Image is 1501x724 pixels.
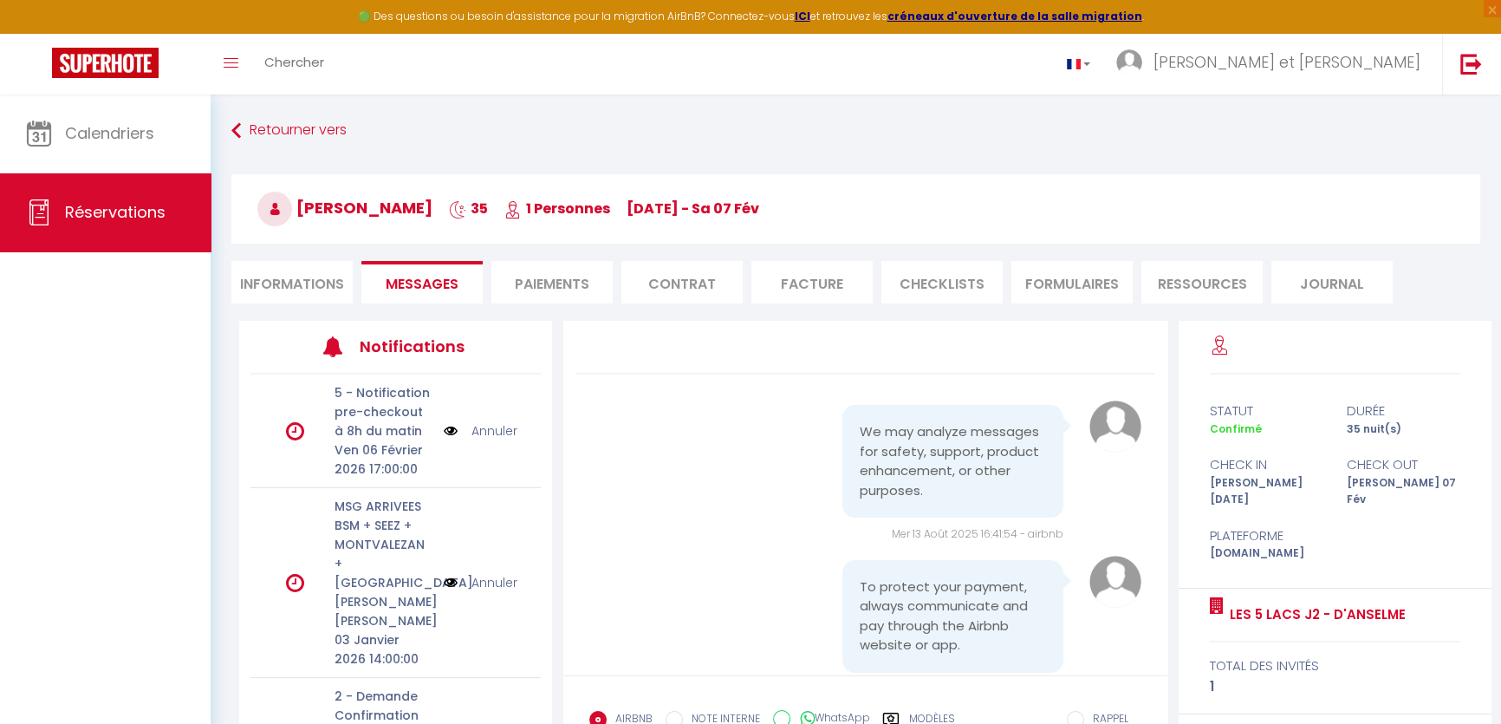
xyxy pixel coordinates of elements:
span: Mer 13 Août 2025 16:41:54 - airbnb [892,526,1063,541]
div: total des invités [1210,656,1460,676]
span: Calendriers [65,122,154,144]
li: Facture [751,261,873,303]
span: Réservations [65,201,166,223]
p: 5 - Notification pre-checkout à 8h du matin [335,383,432,440]
a: ... [PERSON_NAME] et [PERSON_NAME] [1103,34,1442,95]
p: MSG ARRIVEES BSM + SEEZ + MONTVALEZAN + [GEOGRAPHIC_DATA][PERSON_NAME] [335,497,432,611]
div: [PERSON_NAME] [DATE] [1199,475,1335,508]
div: check out [1335,454,1472,475]
img: NO IMAGE [444,421,458,440]
span: 1 Personnes [504,199,610,219]
a: créneaux d'ouverture de la salle migration [887,9,1142,23]
a: Chercher [251,34,337,95]
div: 1 [1210,676,1460,697]
p: [PERSON_NAME] 03 Janvier 2026 14:00:00 [335,611,432,669]
div: durée [1335,401,1472,421]
li: Informations [231,261,353,303]
a: Annuler [471,573,517,592]
a: ICI [795,9,810,23]
span: [DATE] - sa 07 Fév [627,199,759,219]
a: Annuler [471,421,517,440]
h3: Notifications [360,327,481,366]
div: Plateforme [1199,525,1335,546]
pre: To protect your payment, always communicate and pay through the Airbnb website or app. [860,577,1046,656]
p: Ven 06 Février 2026 17:00:00 [335,440,432,479]
img: NO IMAGE [444,573,458,592]
div: statut [1199,401,1335,421]
img: logout [1460,53,1482,75]
li: Journal [1271,261,1393,303]
li: Contrat [621,261,743,303]
span: 35 [449,199,488,219]
li: CHECKLISTS [881,261,1003,303]
div: [PERSON_NAME] 07 Fév [1335,475,1472,508]
span: [PERSON_NAME] [257,197,432,219]
span: Messages [386,274,458,294]
div: check in [1199,454,1335,475]
img: avatar.png [1089,556,1141,608]
li: Ressources [1141,261,1263,303]
a: Retourner vers [231,115,1480,147]
img: Super Booking [52,48,159,78]
li: Paiements [491,261,613,303]
img: avatar.png [1089,401,1141,453]
pre: We may analyze messages for safety, support, product enhancement, or other purposes. [860,422,1046,500]
span: [PERSON_NAME] et [PERSON_NAME] [1153,51,1420,73]
button: Ouvrir le widget de chat LiveChat [14,7,66,59]
div: [DOMAIN_NAME] [1199,545,1335,562]
span: Confirmé [1210,421,1262,436]
div: 35 nuit(s) [1335,421,1472,438]
a: LES 5 LACS J2 - D'ANSELME [1224,604,1406,625]
img: ... [1116,49,1142,75]
span: Chercher [264,53,324,71]
li: FORMULAIRES [1011,261,1133,303]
